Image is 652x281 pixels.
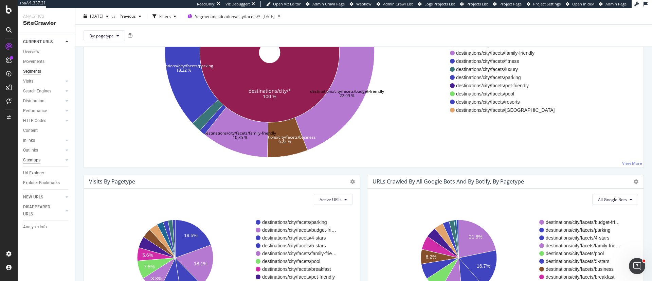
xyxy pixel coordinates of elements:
button: All Google Bots [592,194,638,205]
span: Segment: destinations/city/facets/* [195,14,260,19]
text: destinations/city/* [249,87,291,94]
button: Segment:destinations/city/facets/*[DATE] [185,11,275,22]
a: DISAPPEARED URLS [23,204,64,218]
a: Visits [23,78,64,85]
a: Explorer Bookmarks [23,179,70,187]
a: Analysis Info [23,224,70,231]
a: Sitemaps [23,157,64,164]
text: destinations/city/facets/business [546,266,614,272]
a: Open in dev [566,1,594,7]
button: Filters [150,11,179,22]
button: [DATE] [81,11,111,22]
div: SiteCrawler [23,19,70,27]
span: Open Viz Editor [273,1,301,6]
h4: Visits by pagetype [89,177,135,186]
text: destinations/city/facets/family-frie… [262,251,337,256]
div: Content [23,127,38,134]
a: Inlinks [23,137,64,144]
span: 2025 Sep. 3rd [90,13,103,19]
a: Distribution [23,98,64,105]
a: Search Engines [23,88,64,95]
span: Active URLs [320,197,342,203]
div: Explorer Bookmarks [23,179,60,187]
span: Admin Page [605,1,627,6]
text: 5.6% [142,252,153,258]
a: Segments [23,68,70,75]
text: 22.99 % [340,93,355,99]
span: destinations/city/facets/[GEOGRAPHIC_DATA] [456,107,555,113]
button: Previous [117,11,144,22]
div: Viz Debugger: [225,1,250,7]
a: Admin Crawl List [377,1,413,7]
div: Distribution [23,98,44,105]
a: Projects List [460,1,488,7]
span: destinations/city/facets/family-friendly [456,50,555,56]
i: Options [634,179,638,184]
text: 6.22 % [278,139,291,144]
div: DISAPPEARED URLS [23,204,57,218]
span: All Google Bots [598,197,627,203]
div: Analysis Info [23,224,47,231]
a: HTTP Codes [23,117,64,124]
a: Admin Crawl Page [306,1,345,7]
a: Logs Projects List [418,1,455,7]
text: destinations/city/facets/4-stars [262,235,326,241]
button: Active URLs [314,194,353,205]
a: View More [622,160,642,166]
div: [DATE] [262,14,275,19]
a: Content [23,127,70,134]
h4: URLs Crawled by All Google Bots and by Botify, by pagetype [373,177,524,186]
span: Project Settings [533,1,561,6]
text: destinations/city/facets/5-stars [262,243,326,248]
text: 18.1% [194,261,207,266]
a: Project Page [493,1,522,7]
span: Admin Crawl Page [312,1,345,6]
div: Sitemaps [23,157,40,164]
div: Overview [23,48,39,55]
text: destinations/city/facets/budget-fri… [262,227,336,233]
i: Options [350,179,355,184]
a: Url Explorer [23,170,70,177]
span: Previous [117,13,136,19]
a: NEW URLS [23,194,64,201]
div: Url Explorer [23,170,44,177]
a: Outlinks [23,147,64,154]
span: Webflow [356,1,372,6]
text: destinations/city/facets/budget-fri… [546,219,620,225]
span: Logs Projects List [424,1,455,6]
div: CURRENT URLS [23,38,53,46]
a: Overview [23,48,70,55]
span: destinations/city/facets/resorts [456,99,555,105]
a: Performance [23,107,64,115]
div: Performance [23,107,47,115]
a: Admin Page [599,1,627,7]
text: destinations/city/facets/5-stars [546,259,610,264]
text: destinations/city/facets/family-frie… [546,243,620,248]
text: destinations/city/facets/pool [546,251,604,256]
text: 18.22 % [176,67,191,73]
iframe: Intercom live chat [629,258,645,274]
div: Visits [23,78,33,85]
text: destinations/city/facets/parking [262,219,327,225]
text: 10.35 % [233,135,248,140]
text: destinations/city/facets/parking [546,227,611,233]
span: Admin Crawl List [383,1,413,6]
div: Movements [23,58,44,65]
span: destinations/city/facets/fitness [456,58,555,65]
text: 19.5% [184,233,198,239]
text: 16.7% [477,263,490,269]
div: Inlinks [23,137,35,144]
span: destinations/city/facets/pool [456,90,555,97]
a: Open Viz Editor [266,1,301,7]
text: destinations/city/facets/pet-friendly [262,274,335,280]
span: Project Page [500,1,522,6]
text: destinations/city/facets/pool [262,259,320,264]
text: 6.2% [425,254,436,260]
span: destinations/city/facets/pet-friendly [456,82,555,89]
div: Outlinks [23,147,38,154]
div: Search Engines [23,88,51,95]
text: destinations/city/facets/business [254,134,316,140]
text: 7.8% [144,264,155,269]
a: Project Settings [527,1,561,7]
span: destinations/city/facets/luxury [456,66,555,73]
